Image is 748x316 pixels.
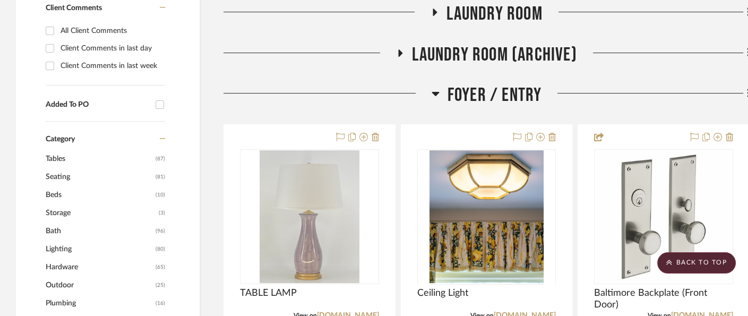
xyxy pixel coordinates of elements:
span: (3) [159,204,165,221]
span: Lighting [46,240,153,258]
span: Tables [46,150,153,168]
span: (65) [156,259,165,276]
span: (10) [156,186,165,203]
img: Baltimore Backplate (Front Door) [597,150,730,283]
img: TABLE LAMP [260,150,359,283]
span: Category [46,135,75,144]
span: Laundry Room (Archive) [412,44,577,66]
img: Ceiling Light [429,150,543,283]
span: Ceiling Light [417,287,468,299]
span: Baltimore Backplate (Front Door) [594,287,733,311]
span: Plumbing [46,294,153,312]
span: Storage [46,204,156,222]
span: TABLE LAMP [240,287,297,299]
span: (87) [156,150,165,167]
span: Beds [46,186,153,204]
span: (16) [156,295,165,312]
scroll-to-top-button: BACK TO TOP [657,252,736,274]
span: LAUNDRY ROOM [446,3,542,25]
span: Foyer / Entry [448,84,542,107]
span: (81) [156,168,165,185]
span: (25) [156,277,165,294]
span: Hardware [46,258,153,276]
div: 0 [418,150,556,284]
span: (96) [156,223,165,240]
span: Bath [46,222,153,240]
div: All Client Comments [61,22,162,39]
span: Client Comments [46,4,102,12]
div: Added To PO [46,100,150,109]
span: Seating [46,168,153,186]
span: Outdoor [46,276,153,294]
div: Client Comments in last week [61,57,162,74]
div: Client Comments in last day [61,40,162,57]
span: (80) [156,241,165,258]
